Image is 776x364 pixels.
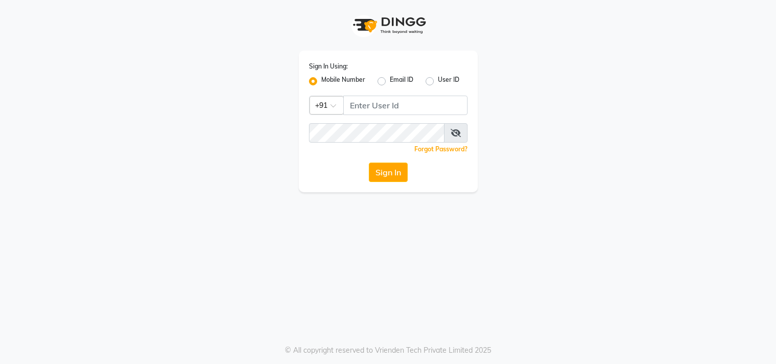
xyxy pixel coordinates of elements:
[438,75,459,87] label: User ID
[390,75,413,87] label: Email ID
[369,163,408,182] button: Sign In
[309,62,348,71] label: Sign In Using:
[321,75,365,87] label: Mobile Number
[343,96,468,115] input: Username
[309,123,445,143] input: Username
[347,10,429,40] img: logo1.svg
[414,145,468,153] a: Forgot Password?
